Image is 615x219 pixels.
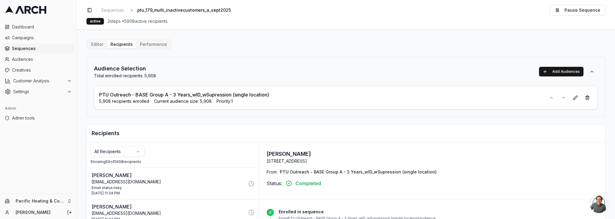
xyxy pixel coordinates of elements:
[2,22,74,32] a: Dashboard
[539,67,583,76] button: Add Audiences
[92,129,600,138] h2: Recipients
[2,87,74,96] button: Settings
[99,98,149,104] span: 5,908 recipients enrolled
[92,210,245,216] p: [EMAIL_ADDRESS][DOMAIN_NAME]
[154,98,212,104] span: Current audience size: 5,908
[86,18,104,25] div: active
[280,169,437,175] span: PTU Outreach - BASE Group A - 3 Years_wID_wSupression (single location)
[267,180,282,187] span: Status:
[99,91,269,98] p: PTU Outreach - BASE Group A - 3 Years_wID_wSupression (single location)
[267,169,277,175] span: From:
[92,172,245,179] p: [PERSON_NAME]
[65,208,74,217] button: Log out
[92,179,245,185] p: [EMAIL_ADDRESS][DOMAIN_NAME]
[99,6,241,14] nav: breadcrumb
[2,65,74,75] a: Creatives
[2,104,74,113] div: Admin
[16,198,65,204] span: Pacific Heating & Cooling
[13,89,65,95] span: Settings
[107,40,136,49] button: Recipients
[136,40,171,49] button: Performance
[279,209,598,215] p: Enrolled in sequence
[101,7,124,13] span: Sequences
[267,150,311,158] h3: [PERSON_NAME]
[12,24,72,30] span: Dashboard
[99,6,126,14] a: Sequences
[87,168,259,199] button: [PERSON_NAME][EMAIL_ADDRESS][DOMAIN_NAME]Email status:risky[DATE] 11:34 PM
[94,73,156,79] p: Total enrolled recipients: 5,908
[590,195,608,213] div: Open chat
[94,64,156,73] h2: Audience Selection
[2,113,74,123] a: Admin tools
[2,44,74,53] a: Sequences
[267,158,311,164] p: [STREET_ADDRESS]
[2,76,74,86] button: Customer Analysis
[12,56,72,62] span: Audiences
[295,180,321,187] span: Completed
[2,55,74,64] a: Audiences
[13,78,65,84] span: Customer Analysis
[12,35,72,41] span: Campaigns
[16,209,60,215] a: [PERSON_NAME]
[550,5,605,16] button: Pause Sequence
[2,196,74,206] button: Pacific Heating & Cooling
[90,159,256,164] div: Showing 50 of 5908 recipients
[12,115,72,121] span: Admin tools
[12,46,72,52] span: Sequences
[137,7,231,13] span: ptu_179_multi_inactivecustomers_a_sept2025
[2,33,74,43] a: Campaigns
[12,67,72,73] span: Creatives
[88,40,107,49] button: Editor
[92,191,120,196] span: [DATE] 11:34 PM
[217,98,233,104] span: Priority: 1
[108,18,168,24] span: 2 steps • 5908 active recipients
[92,203,245,210] p: [PERSON_NAME]
[92,185,245,190] div: Email status: risky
